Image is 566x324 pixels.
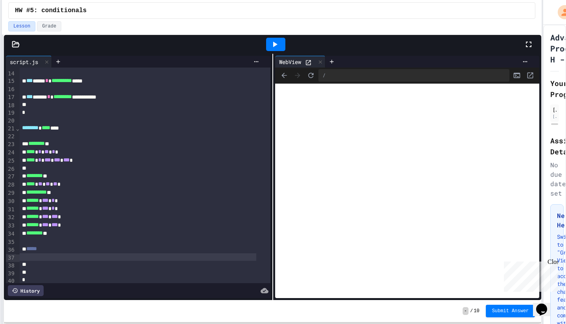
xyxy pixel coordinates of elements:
div: script.js [6,58,42,66]
div: 17 [6,93,16,102]
button: Grade [37,21,61,31]
span: Back [278,70,290,81]
div: [EMAIL_ADDRESS][DOMAIN_NAME] [553,113,557,119]
span: HW #5: conditionals [15,6,86,15]
span: Submit Answer [492,308,529,314]
div: 40 [6,277,16,285]
div: WebView [275,56,325,68]
h2: Assignment Details [550,135,559,157]
div: History [8,285,44,296]
iframe: chat widget [533,293,558,316]
div: 39 [6,270,16,278]
div: 20 [6,117,16,125]
div: 23 [6,141,16,149]
button: Submit Answer [486,305,535,317]
div: 35 [6,238,16,246]
span: 10 [474,308,479,314]
div: 27 [6,173,16,181]
span: Forward [292,70,303,81]
div: [PERSON_NAME] [553,106,557,113]
div: 29 [6,189,16,198]
div: 38 [6,262,16,270]
span: Fold line [16,125,20,132]
div: No due date set [550,160,559,198]
button: Refresh [305,70,317,81]
button: Open in new tab [524,70,536,81]
div: 33 [6,222,16,230]
div: 21 [6,125,16,133]
div: 22 [6,133,16,141]
span: - [463,307,469,315]
div: 16 [6,86,16,93]
div: 26 [6,165,16,173]
div: 32 [6,214,16,222]
div: WebView [275,58,305,66]
div: Chat with us now!Close [3,3,54,50]
div: script.js [6,56,52,68]
iframe: Web Preview [275,84,540,298]
div: / [318,69,510,82]
span: / [470,308,473,314]
div: 14 [6,70,16,78]
button: Lesson [8,21,35,31]
div: 25 [6,157,16,165]
iframe: chat widget [501,258,558,292]
div: 37 [6,254,16,262]
div: 28 [6,181,16,189]
div: 19 [6,109,16,117]
div: 30 [6,198,16,206]
div: 15 [6,77,16,86]
div: 36 [6,246,16,254]
h2: Your Progress [550,78,559,100]
div: 31 [6,206,16,214]
div: 24 [6,149,16,157]
button: Console [511,70,523,81]
div: 34 [6,230,16,238]
div: 18 [6,102,16,110]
